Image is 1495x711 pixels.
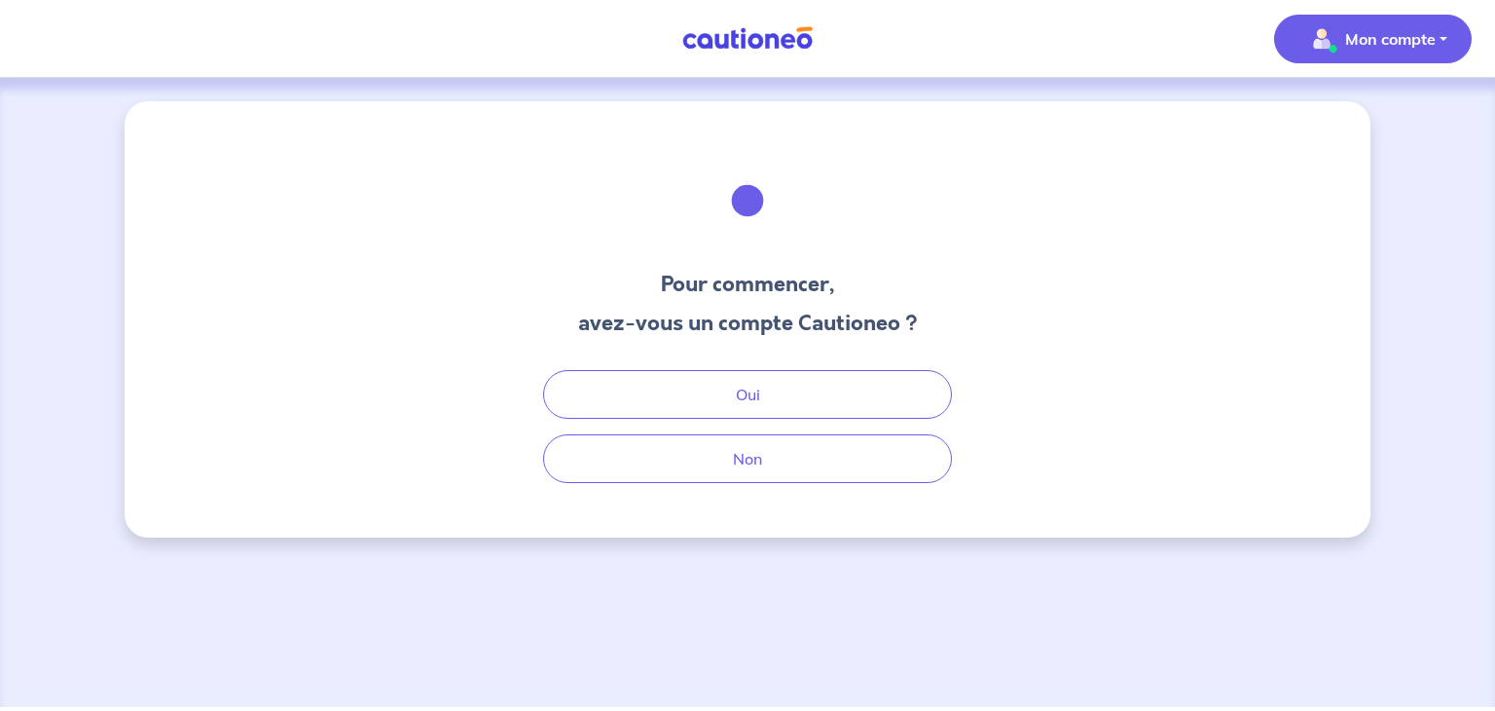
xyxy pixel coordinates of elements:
img: Cautioneo [675,26,820,51]
img: illu_account_valid_menu.svg [1306,23,1337,55]
button: Non [543,434,952,483]
button: illu_account_valid_menu.svgMon compte [1274,15,1472,63]
img: illu_welcome.svg [695,148,800,253]
h3: avez-vous un compte Cautioneo ? [578,308,918,339]
h3: Pour commencer, [578,269,918,300]
button: Oui [543,370,952,419]
p: Mon compte [1345,27,1436,51]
